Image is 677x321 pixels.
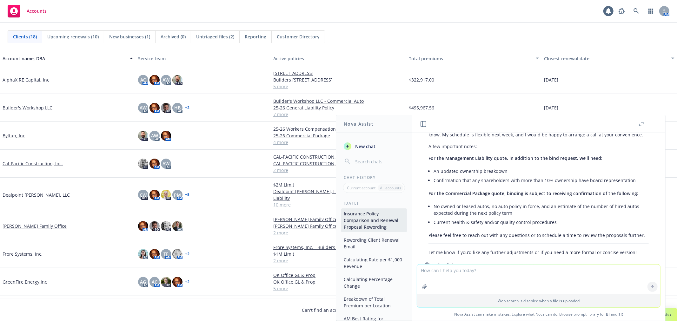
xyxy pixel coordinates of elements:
[140,76,146,83] span: AC
[273,111,404,118] a: 7 more
[5,2,49,20] a: Accounts
[336,175,412,180] div: Chat History
[161,221,171,231] img: photo
[273,132,404,139] a: 25-26 Commercial Package
[273,83,404,90] a: 5 more
[172,75,183,85] img: photo
[273,167,404,174] a: 2 more
[428,155,602,161] span: For the Management Liability quote, in addition to the bind request, we’ll need:
[273,272,404,278] a: OK Office GL & Prop
[3,192,70,198] a: Dealpoint [PERSON_NAME], LLC
[149,103,160,113] img: photo
[273,188,404,201] a: Dealpoint [PERSON_NAME], LLC - General Partnership Liability
[336,200,412,206] div: [DATE]
[344,121,374,127] h1: Nova Assist
[445,261,455,270] button: Thumbs down
[415,308,663,321] span: Nova Assist can make mistakes. Explore what Nova can do: Browse prompt library for and
[3,104,52,111] a: Builder's Workshop LLC
[161,33,186,40] span: Archived (0)
[273,104,404,111] a: 25-26 General Liability Policy
[541,51,677,66] button: Closest renewal date
[273,70,404,76] a: [STREET_ADDRESS]
[245,33,266,40] span: Reporting
[273,216,404,223] a: [PERSON_NAME] Family Office - Earthquake
[434,176,649,185] li: Confirmation that any shareholders with more than 10% ownership have board representation
[434,202,649,218] li: No owned or leased autos, no auto policy in force, and an estimate of the number of hired autos e...
[630,5,643,17] a: Search
[341,254,407,272] button: Calculating Rate per $1,000 Revenue
[140,278,146,285] span: AG
[109,33,150,40] span: New businesses (1)
[172,249,183,259] img: photo
[172,277,183,287] img: photo
[161,103,171,113] img: photo
[138,249,148,259] img: photo
[196,33,234,40] span: Untriaged files (2)
[149,190,160,200] img: photo
[424,262,430,268] svg: Copy to clipboard
[273,139,404,146] a: 4 more
[409,55,532,62] div: Total premiums
[3,278,47,285] a: GreenFire Energy Inc
[341,141,407,152] button: New chat
[273,181,404,188] a: $2M Limit
[271,51,406,66] button: Active policies
[544,55,667,62] div: Closest renewal date
[149,249,160,259] img: photo
[273,201,404,208] a: 10 more
[341,235,407,252] button: Rewording Client Renewal Email
[161,131,171,141] img: photo
[341,274,407,291] button: Calculating Percentage Change
[380,185,401,191] p: All accounts
[606,311,610,317] a: BI
[172,221,183,231] img: photo
[273,229,404,236] a: 2 more
[341,294,407,311] button: Breakdown of Total Premium per Location
[13,33,37,40] span: Clients (18)
[185,106,189,110] a: + 2
[174,192,181,198] span: PM
[152,278,157,285] span: AC
[273,244,404,251] a: Frore Systems, Inc. - Builders Risk / Course of Construction
[163,160,169,167] span: AW
[273,278,404,285] a: OK Office GL & Prop
[273,285,404,292] a: 5 more
[163,251,168,257] span: TF
[273,154,404,160] a: CAL-PACIFIC CONSTRUCTION, INC. - Commercial Umbrella
[140,192,147,198] span: CW
[273,223,404,229] a: [PERSON_NAME] Family Office - Commercial Umbrella
[347,185,375,191] p: Current account
[185,252,189,256] a: + 2
[3,160,63,167] a: Cal-Pacific Construction, Inc.
[185,193,189,197] a: + 5
[149,221,160,231] img: photo
[341,208,407,232] button: Insurance Policy Comparison and Renewal Proposal Rewording
[140,104,147,111] span: AW
[273,257,404,264] a: 2 more
[434,218,649,227] li: Current health & safety and/or quality control procedures
[302,307,375,313] span: Can't find an account?
[27,9,47,14] span: Accounts
[149,159,160,169] img: photo
[544,104,558,111] span: [DATE]
[645,5,657,17] a: Switch app
[3,55,126,62] div: Account name, DBA
[151,132,158,139] span: AW
[138,221,148,231] img: photo
[163,76,169,83] span: AW
[273,98,404,104] a: Builder's Workshop LLC - Commercial Auto
[428,249,649,256] p: Let me know if you’d like any further adjustments or if you need a more formal or concise version!
[354,157,404,166] input: Search chats
[428,190,638,196] span: For the Commercial Package quote, binding is subject to receiving confirmation of the following:
[428,143,649,150] p: A few important notes:
[544,76,558,83] span: [DATE]
[277,33,320,40] span: Customer Directory
[174,104,181,111] span: HB
[47,33,99,40] span: Upcoming renewals (10)
[434,167,649,176] li: An updated ownership breakdown
[3,132,25,139] a: Byltup, Inc
[273,160,404,167] a: CAL-PACIFIC CONSTRUCTION, INC. - General Liability
[406,51,542,66] button: Total premiums
[409,104,434,111] span: $495,967.56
